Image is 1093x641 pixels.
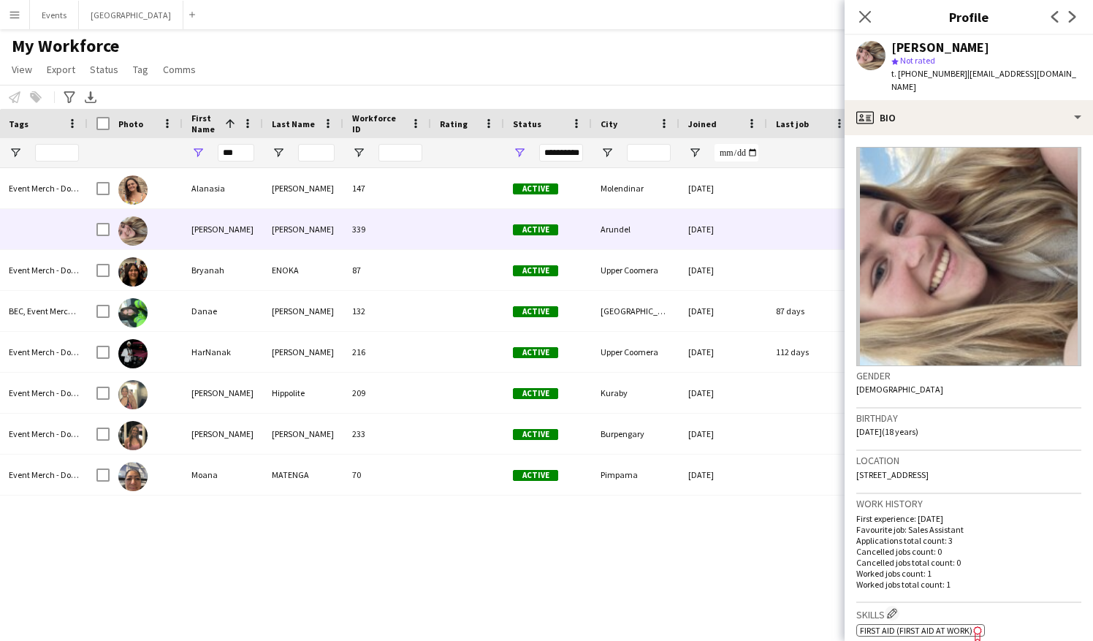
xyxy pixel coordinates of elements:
[856,497,1081,510] h3: Work history
[183,250,263,290] div: Bryanah
[183,209,263,249] div: [PERSON_NAME]
[343,414,431,454] div: 233
[513,265,558,276] span: Active
[856,535,1081,546] p: Applications total count: 3
[127,60,154,79] a: Tag
[343,209,431,249] div: 339
[679,250,767,290] div: [DATE]
[513,347,558,358] span: Active
[592,455,679,495] div: Pimpama
[133,63,148,76] span: Tag
[118,175,148,205] img: Alanasia Malone
[343,455,431,495] div: 70
[183,414,263,454] div: [PERSON_NAME]
[343,250,431,290] div: 87
[715,144,758,162] input: Joined Filter Input
[679,291,767,331] div: [DATE]
[856,568,1081,579] p: Worked jobs count: 1
[298,144,335,162] input: Last Name Filter Input
[900,55,935,66] span: Not rated
[191,146,205,159] button: Open Filter Menu
[118,118,143,129] span: Photo
[118,298,148,327] img: Danae GREBER
[272,146,285,159] button: Open Filter Menu
[118,257,148,287] img: Bryanah ENOKA
[263,373,343,413] div: Hippolite
[679,455,767,495] div: [DATE]
[183,168,263,208] div: Alanasia
[218,144,254,162] input: First Name Filter Input
[688,118,717,129] span: Joined
[592,168,679,208] div: Molendinar
[592,414,679,454] div: Burpengary
[592,209,679,249] div: Arundel
[856,369,1081,382] h3: Gender
[592,291,679,331] div: [GEOGRAPHIC_DATA]
[30,1,79,29] button: Events
[118,421,148,450] img: Khiana-michelle Morris
[856,426,918,437] span: [DATE] (18 years)
[767,291,855,331] div: 87 days
[35,144,79,162] input: Tags Filter Input
[513,388,558,399] span: Active
[118,339,148,368] img: HarNanak Singh
[601,146,614,159] button: Open Filter Menu
[9,118,28,129] span: Tags
[343,332,431,372] div: 216
[440,118,468,129] span: Rating
[513,146,526,159] button: Open Filter Menu
[118,462,148,491] img: Moana MATENGA
[627,144,671,162] input: City Filter Input
[263,209,343,249] div: [PERSON_NAME]
[41,60,81,79] a: Export
[118,380,148,409] img: Keriana-marie Hippolite
[513,224,558,235] span: Active
[61,88,78,106] app-action-btn: Advanced filters
[679,168,767,208] div: [DATE]
[679,209,767,249] div: [DATE]
[12,35,119,57] span: My Workforce
[12,63,32,76] span: View
[352,113,405,134] span: Workforce ID
[79,1,183,29] button: [GEOGRAPHIC_DATA]
[82,88,99,106] app-action-btn: Export XLSX
[183,455,263,495] div: Moana
[860,625,972,636] span: First Aid (First Aid At Work)
[601,118,617,129] span: City
[856,557,1081,568] p: Cancelled jobs total count: 0
[856,606,1081,621] h3: Skills
[90,63,118,76] span: Status
[191,113,219,134] span: First Name
[343,373,431,413] div: 209
[592,250,679,290] div: Upper Coomera
[84,60,124,79] a: Status
[856,454,1081,467] h3: Location
[679,332,767,372] div: [DATE]
[263,332,343,372] div: [PERSON_NAME]
[118,216,148,246] img: Anabell McWilliams
[856,469,929,480] span: [STREET_ADDRESS]
[272,118,315,129] span: Last Name
[856,147,1081,366] img: Crew avatar or photo
[183,332,263,372] div: HarNanak
[891,68,967,79] span: t. [PHONE_NUMBER]
[891,41,989,54] div: [PERSON_NAME]
[856,411,1081,425] h3: Birthday
[343,168,431,208] div: 147
[856,513,1081,524] p: First experience: [DATE]
[845,100,1093,135] div: Bio
[183,291,263,331] div: Danae
[263,291,343,331] div: [PERSON_NAME]
[378,144,422,162] input: Workforce ID Filter Input
[6,60,38,79] a: View
[9,146,22,159] button: Open Filter Menu
[163,63,196,76] span: Comms
[47,63,75,76] span: Export
[352,146,365,159] button: Open Filter Menu
[183,373,263,413] div: [PERSON_NAME]
[688,146,701,159] button: Open Filter Menu
[767,332,855,372] div: 112 days
[776,118,809,129] span: Last job
[513,429,558,440] span: Active
[513,118,541,129] span: Status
